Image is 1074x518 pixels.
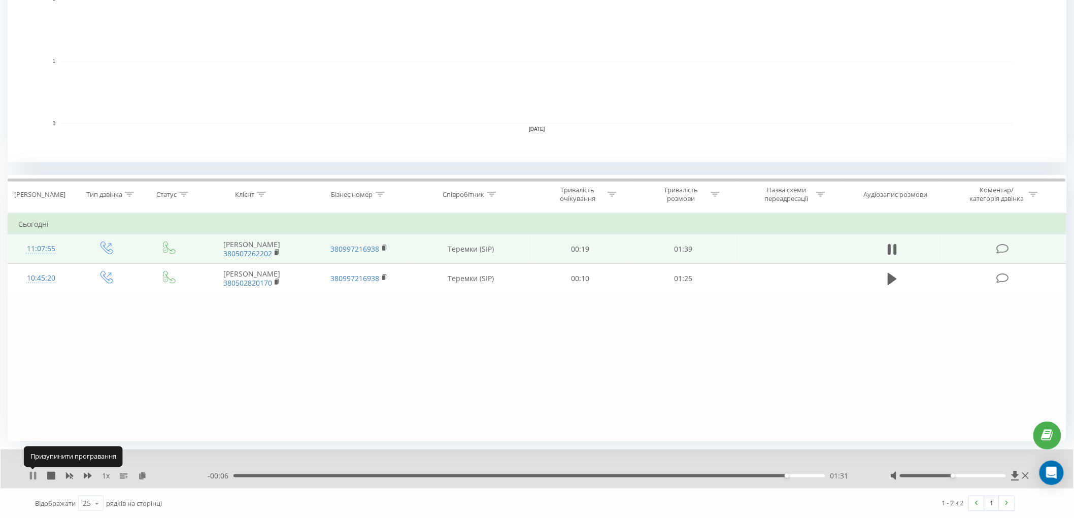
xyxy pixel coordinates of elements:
div: Клієнт [235,190,254,199]
div: Співробітник [443,190,485,199]
td: [PERSON_NAME] [198,234,306,264]
div: 1 - 2 з 2 [942,498,964,508]
a: 380997216938 [331,244,380,254]
span: Відображати [35,499,76,508]
span: 01:31 [830,471,849,481]
text: 1 [52,58,55,64]
td: 01:39 [632,234,735,264]
div: Аудіозапис розмови [864,190,928,199]
div: [PERSON_NAME] [14,190,65,199]
div: Тривалість розмови [654,186,708,203]
span: 1 x [102,471,110,481]
a: 1 [984,496,999,510]
a: 380507262202 [223,249,272,258]
td: 00:19 [528,234,632,264]
div: 25 [83,498,91,508]
div: Коментар/категорія дзвінка [967,186,1026,203]
td: Теремки (SIP) [413,234,528,264]
text: [DATE] [529,127,545,132]
span: - 00:06 [208,471,233,481]
td: 00:10 [528,264,632,293]
div: Статус [156,190,177,199]
div: Open Intercom Messenger [1039,461,1064,485]
span: рядків на сторінці [106,499,162,508]
div: Тип дзвінка [86,190,122,199]
div: Назва схеми переадресації [759,186,814,203]
div: 10:45:20 [18,268,64,288]
a: 380502820170 [223,278,272,288]
div: Accessibility label [951,474,955,478]
td: Сьогодні [8,214,1066,234]
a: 380997216938 [331,273,380,283]
div: Accessibility label [785,474,789,478]
td: 01:25 [632,264,735,293]
td: [PERSON_NAME] [198,264,306,293]
div: Тривалість очікування [551,186,605,203]
text: 0 [52,121,55,126]
div: 11:07:55 [18,239,64,259]
td: Теремки (SIP) [413,264,528,293]
div: Призупинити програвання [24,446,123,467]
div: Бізнес номер [331,190,373,199]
